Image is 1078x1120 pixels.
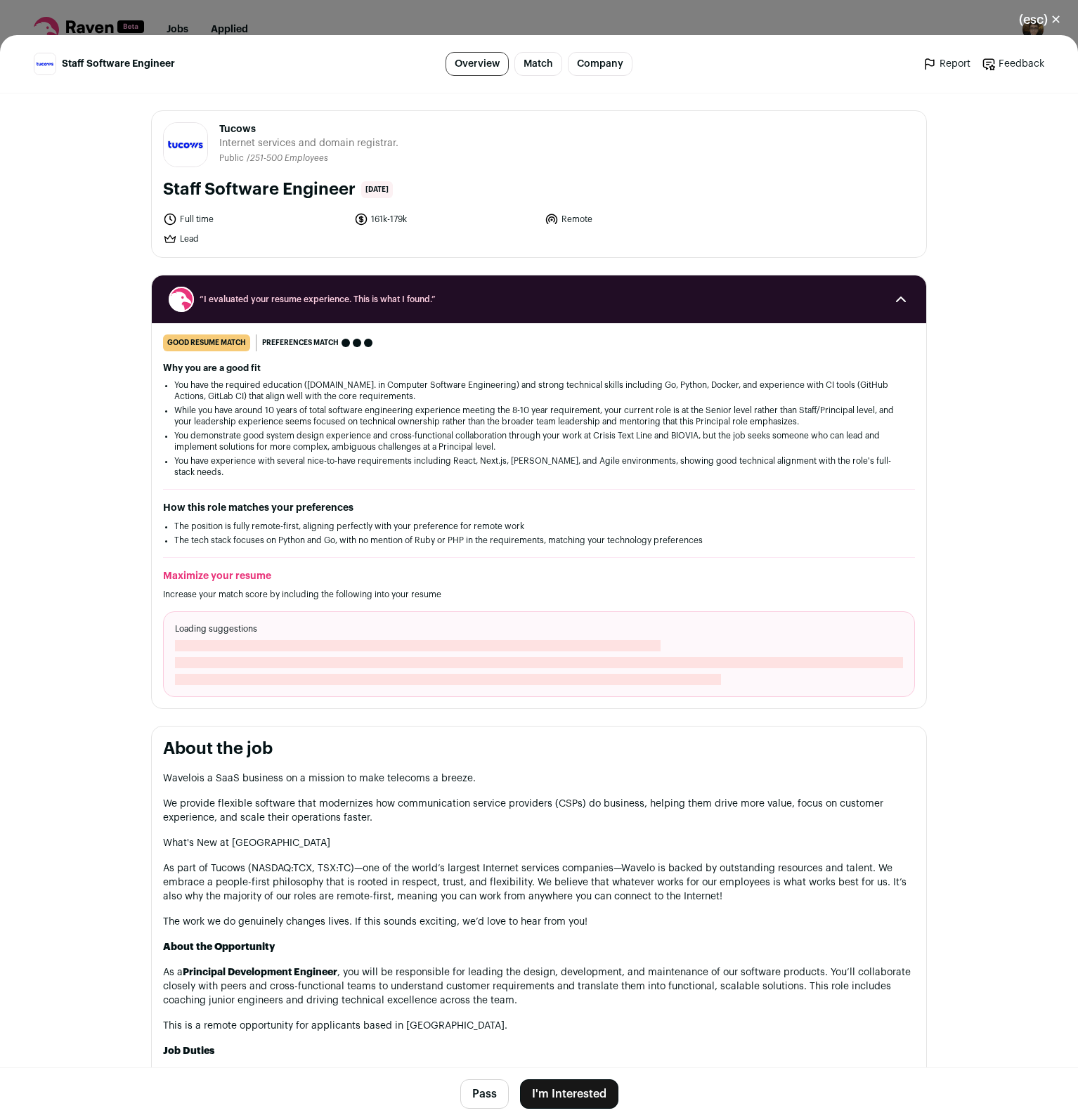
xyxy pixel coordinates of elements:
[163,589,915,600] p: Increase your match score by including the following into your resume
[568,52,632,76] a: Company
[163,915,915,929] p: The work we do genuinely changes lives. If this sounds exciting, we’d love to hear from you!
[262,336,339,350] span: Preferences match
[163,232,346,246] li: Lead
[62,57,175,71] span: Staff Software Engineer
[174,405,904,427] li: While you have around 10 years of total software engineering experience meeting the 8-10 year req...
[164,123,207,167] img: b077a5f47df0be0bdeaea077056a5123e970a99da747612150e1fbb545b96d3d.jpg
[460,1079,509,1109] button: Pass
[446,52,509,76] a: Overview
[163,838,330,848] a: What's New at [GEOGRAPHIC_DATA]
[163,965,915,1008] p: As a , you will be responsible for leading the design, development, and maintenance of our softwa...
[219,122,398,136] span: Tucows
[163,797,915,825] p: We provide flexible software that modernizes how communication service providers (CSPs) do busine...
[163,611,915,697] div: Loading suggestions
[163,942,275,952] strong: About the Opportunity
[247,153,328,164] li: /
[520,1079,618,1109] button: I'm Interested
[923,57,970,71] a: Report
[354,212,537,226] li: 161k-179k
[361,181,393,198] span: [DATE]
[163,1019,915,1033] p: This is a remote opportunity for applicants based in [GEOGRAPHIC_DATA].
[163,1046,214,1056] strong: Job Duties
[219,153,247,164] li: Public
[163,212,346,226] li: Full time
[200,294,878,305] span: “I evaluated your resume experience. This is what I found.”
[163,569,915,583] h2: Maximize your resume
[163,771,915,786] p: is a SaaS business on a mission to make telecoms a breeze.
[183,968,337,977] strong: Principal Development Engineer
[545,212,727,226] li: Remote
[174,521,904,532] li: The position is fully remote-first, aligning perfectly with your preference for remote work
[174,379,904,402] li: You have the required education ([DOMAIN_NAME]. in Computer Software Engineering) and strong tech...
[163,738,915,760] h2: About the job
[982,57,1044,71] a: Feedback
[163,774,197,783] a: Wavelo
[219,136,398,150] span: Internet services and domain registrar.
[174,535,904,546] li: The tech stack focuses on Python and Go, with no mention of Ruby or PHP in the requirements, matc...
[174,455,904,478] li: You have experience with several nice-to-have requirements including React, Next.js, [PERSON_NAME...
[163,334,250,351] div: good resume match
[163,178,356,201] h1: Staff Software Engineer
[174,430,904,452] li: You demonstrate good system design experience and cross-functional collaboration through your wor...
[514,52,562,76] a: Match
[34,53,56,74] img: b077a5f47df0be0bdeaea077056a5123e970a99da747612150e1fbb545b96d3d.jpg
[163,501,915,515] h2: How this role matches your preferences
[163,861,915,904] p: As part of Tucows (NASDAQ:TCX, TSX:TC)—one of the world’s largest Internet services companies—Wav...
[1002,4,1078,35] button: Close modal
[163,363,915,374] h2: Why you are a good fit
[250,154,328,162] span: 251-500 Employees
